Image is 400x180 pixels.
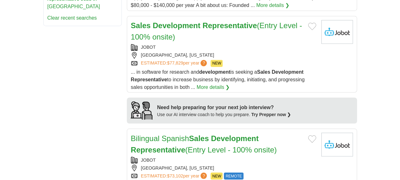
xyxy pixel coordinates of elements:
span: NEW [211,60,223,67]
a: Bilingual SpanishSales Development Representative(Entry Level - 100% onsite) [131,134,277,154]
div: [GEOGRAPHIC_DATA], [US_STATE] [131,52,316,59]
strong: Sales [257,69,270,74]
strong: Representative [131,77,167,82]
button: Add to favorite jobs [308,22,316,30]
strong: Representative [202,21,257,30]
div: Need help preparing for your next job interview? [157,103,291,111]
a: More details ❯ [256,2,289,9]
span: REMOTE [224,172,243,179]
a: Try Prepper now ❯ [251,112,291,117]
img: Jobot logo [321,20,353,44]
button: Add to favorite jobs [308,135,316,143]
strong: Sales [189,134,209,142]
a: More details ❯ [197,83,230,91]
a: ESTIMATED:$77,829per year? [141,60,208,67]
a: JOBOT [141,157,156,162]
strong: Development [272,69,303,74]
div: [GEOGRAPHIC_DATA], [US_STATE] [131,164,316,171]
span: ? [200,60,207,66]
span: ... in software for research and is seeking a to increase business by identifying, initiating, an... [131,69,305,90]
span: NEW [211,172,223,179]
a: Clear recent searches [47,15,97,21]
a: ESTIMATED:$73,102per year? [141,172,208,179]
img: Jobot logo [321,133,353,156]
a: JOBOT [141,45,156,50]
strong: Sales [131,21,151,30]
a: Sales Development Representative(Entry Level - 100% onsite) [131,21,302,41]
div: Use our AI interview coach to help you prepare. [157,111,291,118]
strong: Development [211,134,259,142]
strong: Representative [131,145,185,154]
span: ? [200,172,207,179]
span: $77,829 [167,60,183,65]
span: $73,102 [167,173,183,178]
strong: Development [153,21,200,30]
strong: development [199,69,231,74]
